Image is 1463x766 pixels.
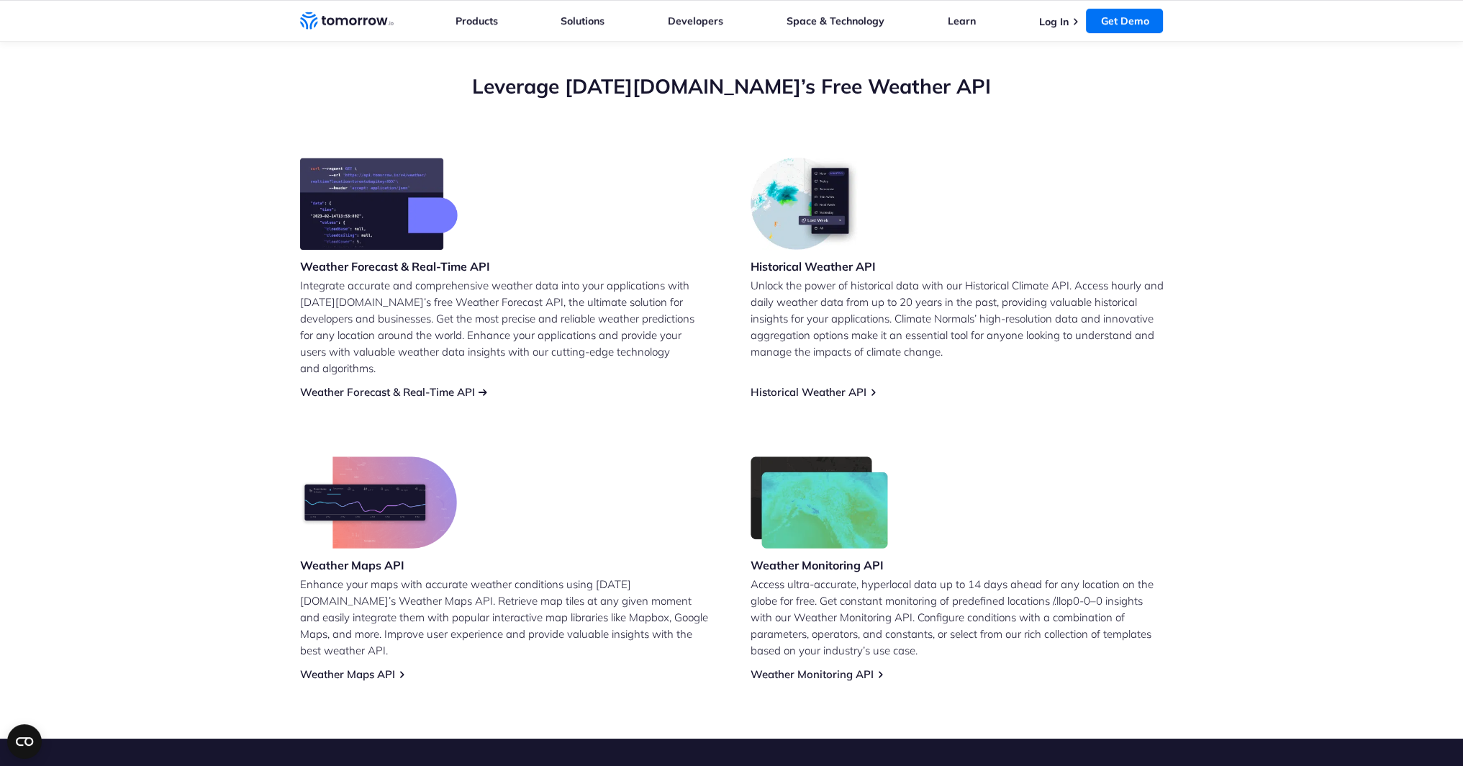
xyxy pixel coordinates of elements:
a: Solutions [561,14,604,27]
h3: Weather Maps API [300,557,457,573]
a: Weather Maps API [300,667,395,681]
a: Developers [668,14,723,27]
a: Space & Technology [787,14,884,27]
a: Weather Monitoring API [751,667,874,681]
p: Enhance your maps with accurate weather conditions using [DATE][DOMAIN_NAME]’s Weather Maps API. ... [300,576,713,659]
h3: Weather Monitoring API [751,557,889,573]
a: Get Demo [1086,9,1163,33]
a: Home link [300,10,394,32]
p: Unlock the power of historical data with our Historical Climate API. Access hourly and daily weat... [751,277,1164,360]
a: Products [456,14,498,27]
a: Historical Weather API [751,385,866,399]
a: Weather Forecast & Real-Time API [300,385,475,399]
h3: Historical Weather API [751,258,876,274]
p: Integrate accurate and comprehensive weather data into your applications with [DATE][DOMAIN_NAME]... [300,277,713,377]
button: Open CMP widget [7,724,42,759]
a: Log In [1038,15,1068,28]
h2: Leverage [DATE][DOMAIN_NAME]’s Free Weather API [300,73,1164,100]
h3: Weather Forecast & Real-Time API [300,258,490,274]
a: Learn [948,14,976,27]
p: Access ultra-accurate, hyperlocal data up to 14 days ahead for any location on the globe for free... [751,576,1164,659]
